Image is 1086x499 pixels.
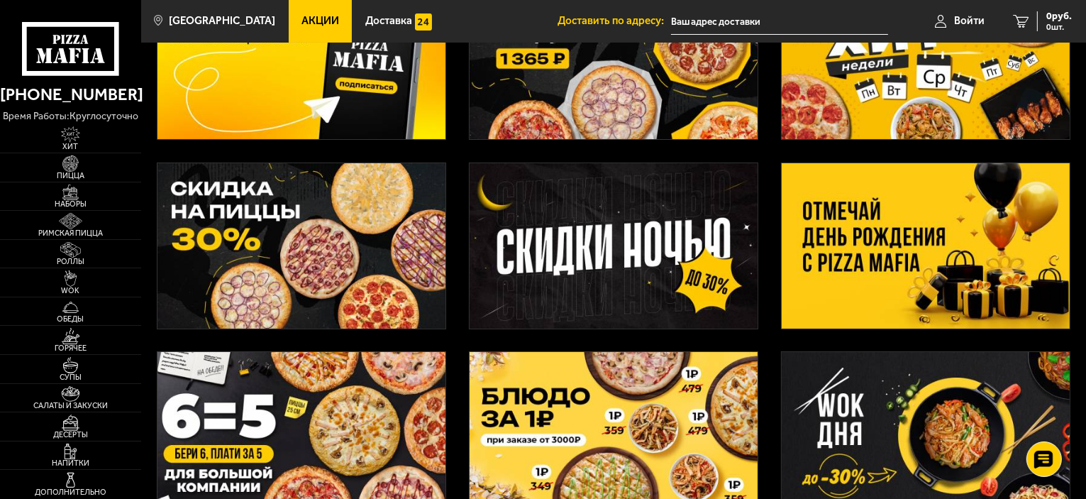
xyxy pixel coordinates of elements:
[558,16,671,26] span: Доставить по адресу:
[169,16,275,26] span: [GEOGRAPHIC_DATA]
[671,9,888,35] input: Ваш адрес доставки
[415,13,432,31] img: 15daf4d41897b9f0e9f617042186c801.svg
[954,16,985,26] span: Войти
[301,16,339,26] span: Акции
[1046,23,1072,31] span: 0 шт.
[365,16,412,26] span: Доставка
[1046,11,1072,21] span: 0 руб.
